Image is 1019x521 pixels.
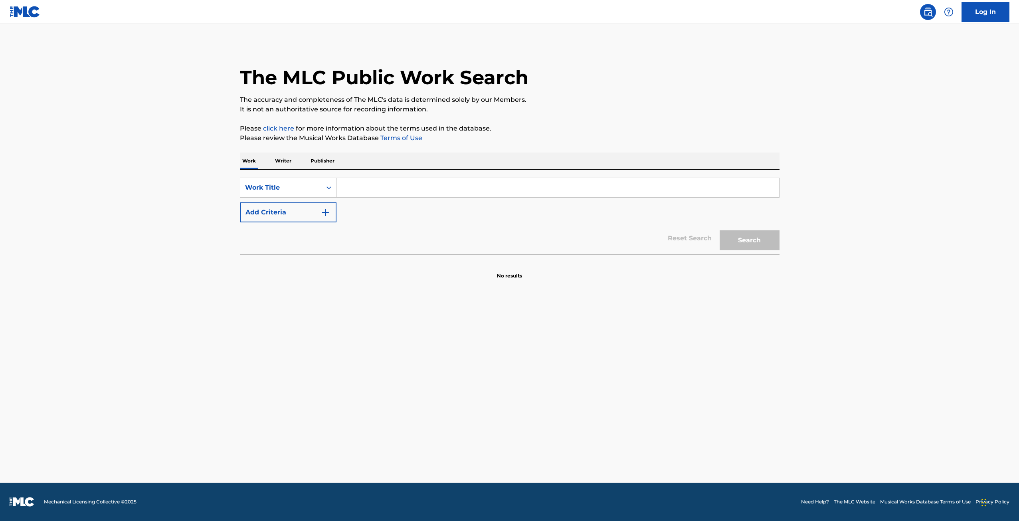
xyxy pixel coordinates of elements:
[240,133,780,143] p: Please review the Musical Works Database
[263,125,294,132] a: click here
[240,124,780,133] p: Please for more information about the terms used in the database.
[981,491,986,515] div: Drag
[273,153,294,169] p: Writer
[240,178,780,254] form: Search Form
[321,208,330,217] img: 9d2ae6d4665cec9f34b9.svg
[240,202,336,222] button: Add Criteria
[801,498,829,505] a: Need Help?
[923,7,933,17] img: search
[979,483,1019,521] iframe: Chat Widget
[944,7,954,17] img: help
[920,4,936,20] a: Public Search
[240,65,528,89] h1: The MLC Public Work Search
[10,6,40,18] img: MLC Logo
[240,153,258,169] p: Work
[497,263,522,279] p: No results
[880,498,971,505] a: Musical Works Database Terms of Use
[379,134,422,142] a: Terms of Use
[941,4,957,20] div: Help
[44,498,137,505] span: Mechanical Licensing Collective © 2025
[240,95,780,105] p: The accuracy and completeness of The MLC's data is determined solely by our Members.
[240,105,780,114] p: It is not an authoritative source for recording information.
[975,498,1009,505] a: Privacy Policy
[834,498,875,505] a: The MLC Website
[10,497,34,507] img: logo
[245,183,317,192] div: Work Title
[308,153,337,169] p: Publisher
[962,2,1009,22] a: Log In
